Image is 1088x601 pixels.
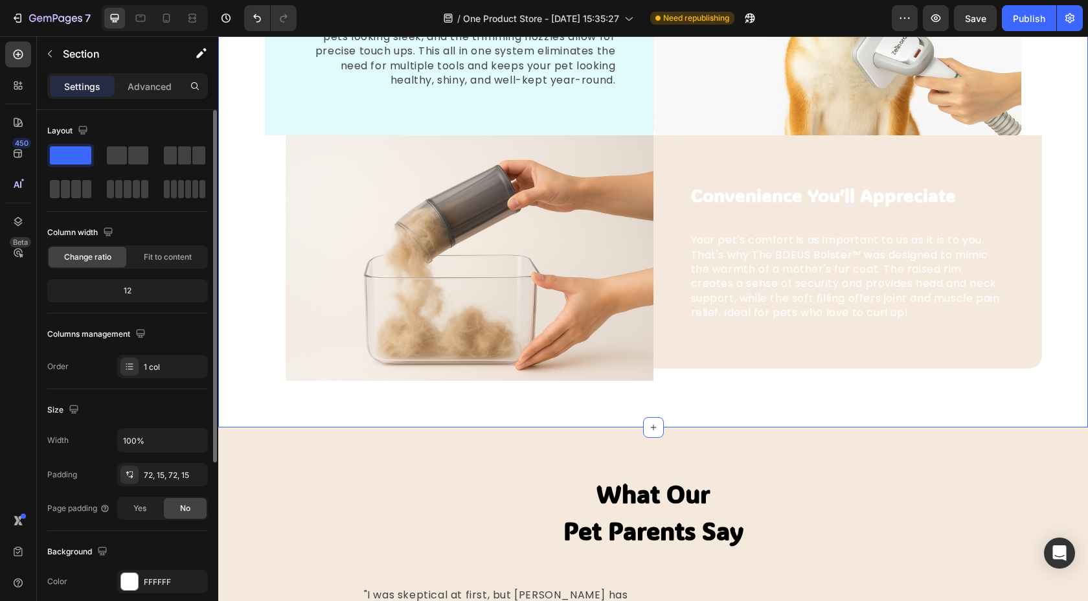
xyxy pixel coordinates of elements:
div: Undo/Redo [244,5,297,31]
span: Change ratio [64,251,111,263]
span: Need republishing [663,12,729,24]
div: Padding [47,469,77,481]
button: Save [954,5,997,31]
div: Layout [47,122,91,140]
span: Yes [133,503,146,514]
div: 1 col [144,361,205,373]
span: / [457,12,460,25]
p: Your pet's comfort is as important to us as it is to you. That's why The BDEUS Bolster™ was desig... [473,197,786,284]
div: Color [47,576,67,587]
p: 7 [85,10,91,26]
div: Width [47,435,69,446]
p: Advanced [128,80,172,93]
span: Save [965,13,986,24]
div: 12 [50,282,205,300]
div: Column width [47,224,116,242]
div: Open Intercom Messenger [1044,538,1075,569]
span: Fit to content [144,251,192,263]
div: 72, 15, 72, 15 [144,470,205,481]
div: Beta [10,237,31,247]
button: 7 [5,5,96,31]
span: No [180,503,190,514]
div: Size [47,402,82,419]
div: Background [47,543,110,561]
div: Order [47,361,69,372]
div: Columns management [47,326,148,343]
p: Settings [64,80,100,93]
div: FFFFFF [144,576,205,588]
div: 450 [12,138,31,148]
span: One Product Store - [DATE] 15:35:27 [463,12,619,25]
strong: Convenience You’ll Appreciate [473,147,738,170]
h2: What Our Pet Parents Say [47,438,824,514]
div: Publish [1013,12,1045,25]
p: Section [63,46,169,62]
input: Auto [118,429,207,452]
button: Publish [1002,5,1056,31]
div: Page padding [47,503,110,514]
iframe: Design area [218,36,1088,601]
